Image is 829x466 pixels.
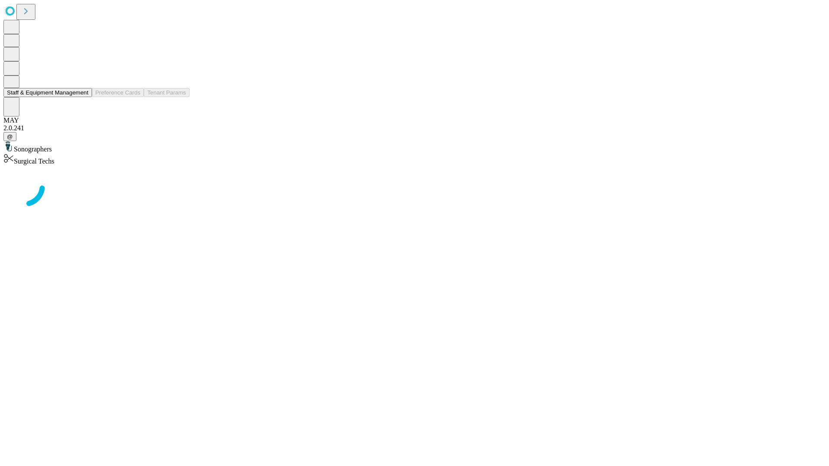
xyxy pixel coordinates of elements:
[3,116,826,124] div: MAY
[3,124,826,132] div: 2.0.241
[3,88,92,97] button: Staff & Equipment Management
[92,88,144,97] button: Preference Cards
[144,88,190,97] button: Tenant Params
[3,153,826,165] div: Surgical Techs
[3,132,16,141] button: @
[7,133,13,140] span: @
[3,141,826,153] div: Sonographers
